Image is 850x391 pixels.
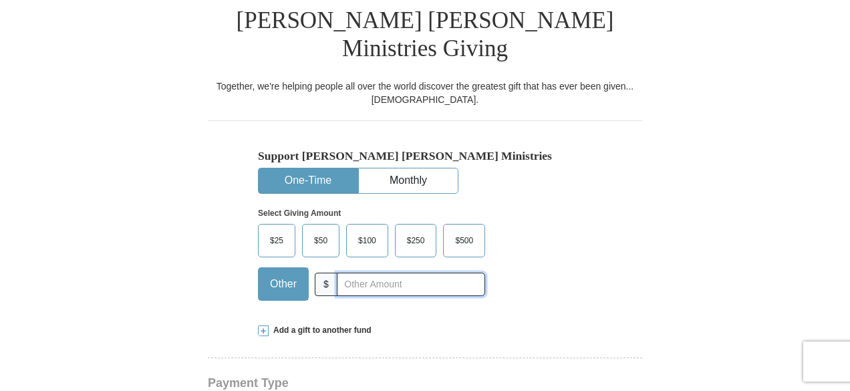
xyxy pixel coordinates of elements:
[258,209,341,218] strong: Select Giving Amount
[259,168,358,193] button: One-Time
[208,378,642,388] h4: Payment Type
[400,231,432,251] span: $250
[208,80,642,106] div: Together, we're helping people all over the world discover the greatest gift that has ever been g...
[351,231,383,251] span: $100
[263,274,303,294] span: Other
[258,149,592,163] h5: Support [PERSON_NAME] [PERSON_NAME] Ministries
[269,325,372,336] span: Add a gift to another fund
[263,231,290,251] span: $25
[337,273,485,296] input: Other Amount
[359,168,458,193] button: Monthly
[448,231,480,251] span: $500
[315,273,337,296] span: $
[307,231,334,251] span: $50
